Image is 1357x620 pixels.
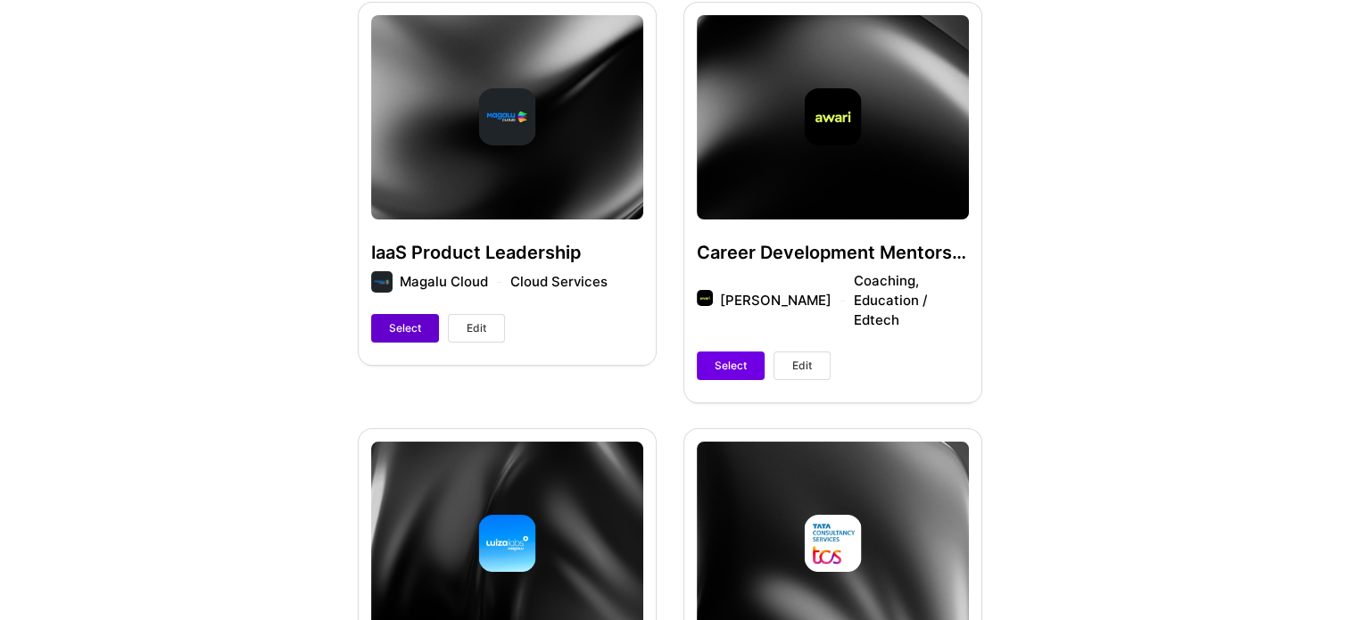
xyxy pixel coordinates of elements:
[697,351,765,380] button: Select
[467,320,486,336] span: Edit
[448,314,505,343] button: Edit
[774,351,831,380] button: Edit
[371,314,439,343] button: Select
[715,358,747,374] span: Select
[792,358,812,374] span: Edit
[389,320,421,336] span: Select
